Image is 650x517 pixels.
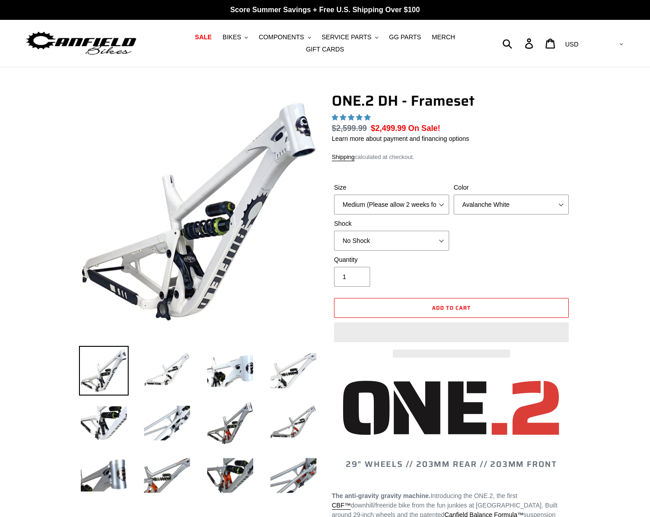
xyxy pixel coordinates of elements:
img: Load image into Gallery viewer, ONE.2 DH - Frameset [269,346,318,396]
span: SALE [195,33,212,41]
button: Add to cart [334,298,569,318]
img: Load image into Gallery viewer, ONE.2 DH - Frameset [79,398,129,448]
span: 5.00 stars [332,114,372,121]
button: COMPONENTS [254,31,315,43]
div: calculated at checkout. [332,153,571,162]
h1: ONE.2 DH - Frameset [332,92,571,109]
label: Size [334,183,449,192]
img: Load image into Gallery viewer, ONE.2 DH - Frameset [205,398,255,448]
a: Shipping [332,154,355,161]
img: Canfield Bikes [25,29,138,58]
a: CBF™ [332,502,351,510]
span: MERCH [432,33,455,41]
img: Load image into Gallery viewer, ONE.2 DH - Frameset [142,346,192,396]
img: Load image into Gallery viewer, ONE.2 DH - Frameset [142,398,192,448]
img: Load image into Gallery viewer, ONE.2 DH - Frameset [142,451,192,500]
span: GG PARTS [389,33,421,41]
a: SALE [190,31,216,43]
span: SERVICE PARTS [321,33,371,41]
span: $2,499.99 [371,124,406,133]
span: On Sale! [408,122,440,134]
label: Color [454,183,569,192]
span: COMPONENTS [259,33,304,41]
label: Shock [334,219,449,228]
label: Quantity [334,255,449,265]
a: GG PARTS [385,31,426,43]
strong: The anti-gravity gravity machine. [332,492,431,499]
img: Load image into Gallery viewer, ONE.2 DH - Frameset [269,451,318,500]
span: 29" WHEELS // 203MM REAR // 203MM FRONT [346,458,557,470]
span: BIKES [223,33,241,41]
span: Add to cart [432,303,471,312]
a: GIFT CARDS [302,43,349,56]
img: Load image into Gallery viewer, ONE.2 DH - Frameset [205,451,255,500]
a: MERCH [427,31,460,43]
img: Load image into Gallery viewer, ONE.2 DH - Frameset [79,451,129,500]
button: SERVICE PARTS [317,31,382,43]
img: ONE.2 DH - Frameset [81,94,316,330]
input: Search [507,33,530,53]
span: GIFT CARDS [306,46,344,53]
button: BIKES [218,31,252,43]
a: Learn more about payment and financing options [332,135,469,142]
img: Load image into Gallery viewer, ONE.2 DH - Frameset [79,346,129,396]
img: Load image into Gallery viewer, ONE.2 DH - Frameset [269,398,318,448]
img: Load image into Gallery viewer, ONE.2 DH - Frameset [205,346,255,396]
s: $2,599.99 [332,124,367,133]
